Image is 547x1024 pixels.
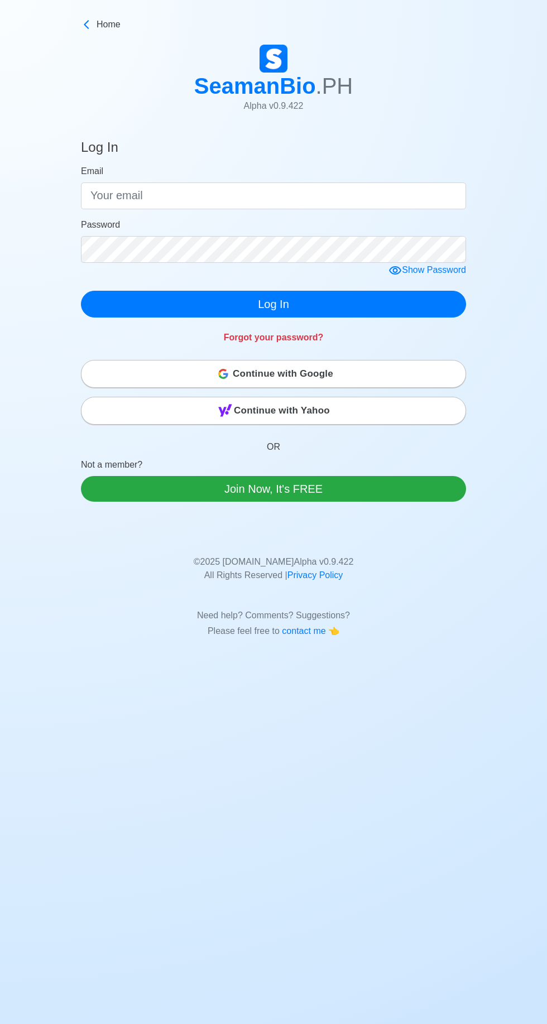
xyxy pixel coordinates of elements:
p: Please feel free to [89,624,458,638]
p: Not a member? [81,458,466,476]
input: Your email [81,182,466,209]
p: Alpha v 0.9.422 [194,99,353,113]
span: contact me [282,626,328,636]
a: Privacy Policy [287,570,343,580]
a: Home [81,18,466,31]
span: Home [97,18,121,31]
span: point [328,626,339,636]
span: .PH [316,74,353,98]
span: Password [81,220,120,229]
h4: Log In [81,140,118,160]
a: SeamanBio.PHAlpha v0.9.422 [194,45,353,122]
span: Email [81,166,103,176]
a: Join Now, It's FREE [81,476,466,502]
img: Logo [260,45,287,73]
p: OR [81,427,466,458]
h1: SeamanBio [194,73,353,99]
span: Continue with Google [233,363,333,385]
a: Forgot your password? [224,333,324,342]
span: Continue with Yahoo [234,400,330,422]
button: Continue with Yahoo [81,397,466,425]
button: Log In [81,291,466,318]
p: Need help? Comments? Suggestions? [89,595,458,622]
div: Show Password [388,263,466,277]
p: © 2025 [DOMAIN_NAME] Alpha v 0.9.422 All Rights Reserved | [89,542,458,582]
button: Continue with Google [81,360,466,388]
